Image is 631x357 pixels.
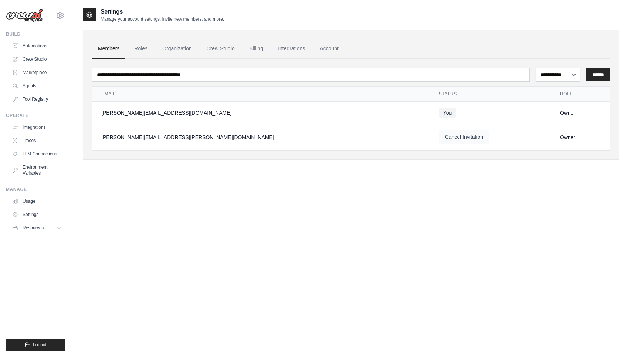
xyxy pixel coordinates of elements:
[9,161,65,179] a: Environment Variables
[439,108,457,118] span: You
[92,87,430,102] th: Email
[6,339,65,351] button: Logout
[314,39,345,59] a: Account
[128,39,153,59] a: Roles
[439,130,490,144] button: Cancel Invitation
[9,40,65,52] a: Automations
[9,135,65,146] a: Traces
[9,93,65,105] a: Tool Registry
[430,87,551,102] th: Status
[244,39,269,59] a: Billing
[551,87,610,102] th: Role
[560,134,601,141] div: Owner
[101,7,224,16] h2: Settings
[23,225,44,231] span: Resources
[272,39,311,59] a: Integrations
[6,186,65,192] div: Manage
[9,53,65,65] a: Crew Studio
[560,109,601,117] div: Owner
[6,112,65,118] div: Operate
[33,342,47,348] span: Logout
[101,16,224,22] p: Manage your account settings, invite new members, and more.
[6,9,43,23] img: Logo
[92,39,125,59] a: Members
[9,195,65,207] a: Usage
[101,109,421,117] div: [PERSON_NAME][EMAIL_ADDRESS][DOMAIN_NAME]
[9,148,65,160] a: LLM Connections
[201,39,241,59] a: Crew Studio
[101,134,421,141] div: [PERSON_NAME][EMAIL_ADDRESS][PERSON_NAME][DOMAIN_NAME]
[9,67,65,78] a: Marketplace
[6,31,65,37] div: Build
[156,39,197,59] a: Organization
[9,80,65,92] a: Agents
[9,222,65,234] button: Resources
[9,121,65,133] a: Integrations
[9,209,65,220] a: Settings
